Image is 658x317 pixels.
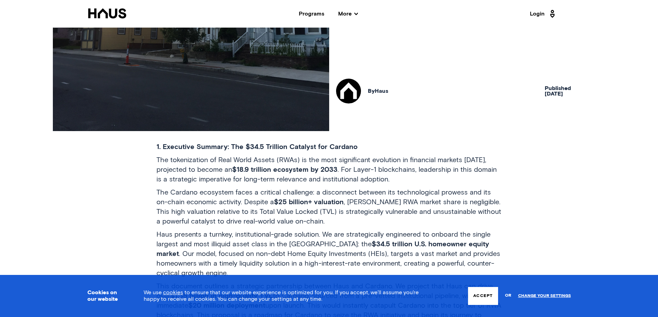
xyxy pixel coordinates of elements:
span: [DATE] [545,91,571,97]
a: Change your settings [518,294,571,298]
div: By Haus [368,88,388,94]
p: Haus presents a turnkey, institutional-grade solution. We are strategically engineered to onboard... [156,230,502,278]
h3: Cookies on our website [87,289,126,303]
span: $25 billion+ valuation [274,199,344,206]
span: 1. Executive Summary: The $34.5 Trillion Catalyst for Cardano [156,143,357,150]
a: Login [530,8,557,19]
img: Haus [336,79,361,103]
p: The tokenization of Real World Assets (RWAs) is the most significant evolution in financial marke... [156,155,502,184]
span: $18.9 trillion ecosystem by 2033 [232,166,337,173]
span: or [505,290,511,302]
p: The Cardano ecosystem faces a critical challenge: a disconnect between its technological prowess ... [156,188,502,226]
a: Programs [299,11,324,17]
span: More [338,11,358,17]
button: Accept [468,287,498,305]
span: We use to ensure that our website experience is optimized for you. If you accept, we’ll assume yo... [144,290,419,302]
a: cookies [163,290,183,295]
span: Published [545,86,571,91]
